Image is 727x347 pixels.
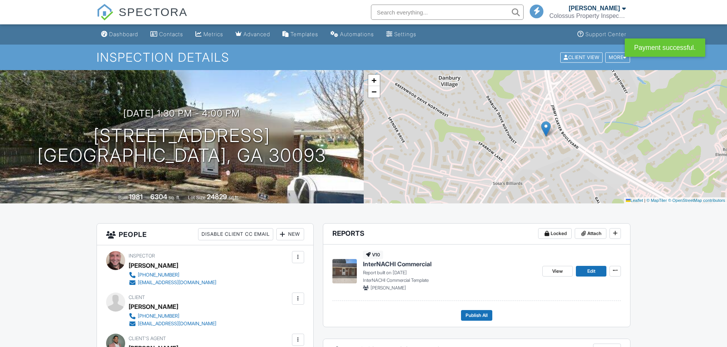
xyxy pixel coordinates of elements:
[138,280,216,286] div: [EMAIL_ADDRESS][DOMAIN_NAME]
[626,38,705,57] div: Payment successful.
[138,272,179,278] div: [PHONE_NUMBER]
[129,193,143,201] div: 1981
[203,31,223,37] div: Metrics
[280,27,322,42] a: Templates
[371,5,524,20] input: Search everything...
[129,336,166,341] span: Client's Agent
[207,193,227,201] div: 24829
[188,195,206,200] span: Lot Size
[119,195,128,200] span: Built
[97,51,631,64] h1: Inspection Details
[244,31,271,37] div: Advanced
[371,87,376,96] span: −
[232,27,274,42] a: Advanced
[109,31,138,37] div: Dashboard
[644,198,645,203] span: |
[229,195,239,200] span: sq.ft.
[291,31,319,37] div: Templates
[147,27,186,42] a: Contacts
[368,75,380,86] a: Zoom in
[98,27,141,42] a: Dashboard
[198,228,273,240] div: Disable Client CC Email
[97,4,113,21] img: The Best Home Inspection Software - Spectora
[646,198,667,203] a: © MapTiler
[395,31,417,37] div: Settings
[123,108,240,118] h3: [DATE] 1:30 pm - 4:00 pm
[138,321,216,327] div: [EMAIL_ADDRESS][DOMAIN_NAME]
[585,31,626,37] div: Support Center
[129,301,178,312] div: [PERSON_NAME]
[328,27,378,42] a: Automations (Basic)
[129,271,216,279] a: [PHONE_NUMBER]
[169,195,181,200] span: sq. ft.
[129,294,145,300] span: Client
[571,5,620,12] div: [PERSON_NAME]
[574,27,629,42] a: Support Center
[151,193,168,201] div: 6304
[129,312,216,320] a: [PHONE_NUMBER]
[192,27,226,42] a: Metrics
[138,313,179,319] div: [PHONE_NUMBER]
[550,12,626,20] div: Colossus Property Inspections, LLC
[605,52,630,62] div: More
[368,86,380,98] a: Zoom out
[560,52,603,62] div: Client View
[541,121,551,137] img: Marker
[119,4,181,20] span: SPECTORA
[129,260,178,271] div: [PERSON_NAME]
[97,10,181,26] a: SPECTORA
[626,198,643,203] a: Leaflet
[129,253,155,259] span: Inspector
[159,31,183,37] div: Contacts
[97,224,313,245] h3: People
[129,320,216,328] a: [EMAIL_ADDRESS][DOMAIN_NAME]
[129,279,216,286] a: [EMAIL_ADDRESS][DOMAIN_NAME]
[276,228,304,240] div: New
[668,198,725,203] a: © OpenStreetMap contributors
[37,126,326,166] h1: [STREET_ADDRESS] [GEOGRAPHIC_DATA], GA 30093
[384,27,420,42] a: Settings
[371,75,376,85] span: +
[341,31,375,37] div: Automations
[559,54,604,60] a: Client View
